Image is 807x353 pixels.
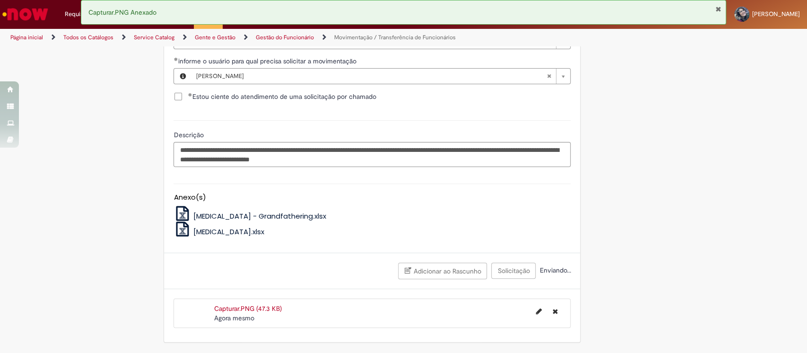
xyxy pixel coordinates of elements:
[542,69,556,84] abbr: Limpar campo informe o usuário para qual precisa solicitar a movimentação
[193,227,264,237] span: [MEDICAL_DATA].xlsx
[214,314,254,322] span: Agora mesmo
[214,314,254,322] time: 28/08/2025 09:39:07
[188,92,376,101] span: Estou ciente do atendimento de uma solicitação por chamado
[538,266,571,274] span: Enviando...
[65,9,98,19] span: Requisições
[715,5,721,13] button: Fechar Notificação
[188,93,192,97] span: Obrigatório Preenchido
[530,304,547,319] button: Editar nome de arquivo Capturar.PNG
[134,34,174,41] a: Service Catalog
[547,304,563,319] button: Excluir Capturar.PNG
[195,34,235,41] a: Gente e Gestão
[7,29,531,46] ul: Trilhas de página
[88,8,156,17] span: Capturar.PNG Anexado
[196,69,547,84] span: [PERSON_NAME]
[752,10,800,18] span: [PERSON_NAME]
[174,57,178,61] span: Obrigatório Preenchido
[178,57,358,65] span: Necessários - informe o usuário para qual precisa solicitar a movimentação
[174,211,326,221] a: [MEDICAL_DATA] - Grandfathering.xlsx
[174,142,571,168] textarea: Descrição
[191,69,570,84] a: [PERSON_NAME]Limpar campo informe o usuário para qual precisa solicitar a movimentação
[174,194,571,202] h5: Anexo(s)
[193,211,326,221] span: [MEDICAL_DATA] - Grandfathering.xlsx
[174,69,191,84] button: informe o usuário para qual precisa solicitar a movimentação, Visualizar este registro Mariana Va...
[1,5,50,24] img: ServiceNow
[174,131,205,139] span: Descrição
[10,34,43,41] a: Página inicial
[214,304,282,313] a: Capturar.PNG (47.3 KB)
[174,227,264,237] a: [MEDICAL_DATA].xlsx
[63,34,113,41] a: Todos os Catálogos
[256,34,314,41] a: Gestão do Funcionário
[334,34,456,41] a: Movimentação / Transferência de Funcionários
